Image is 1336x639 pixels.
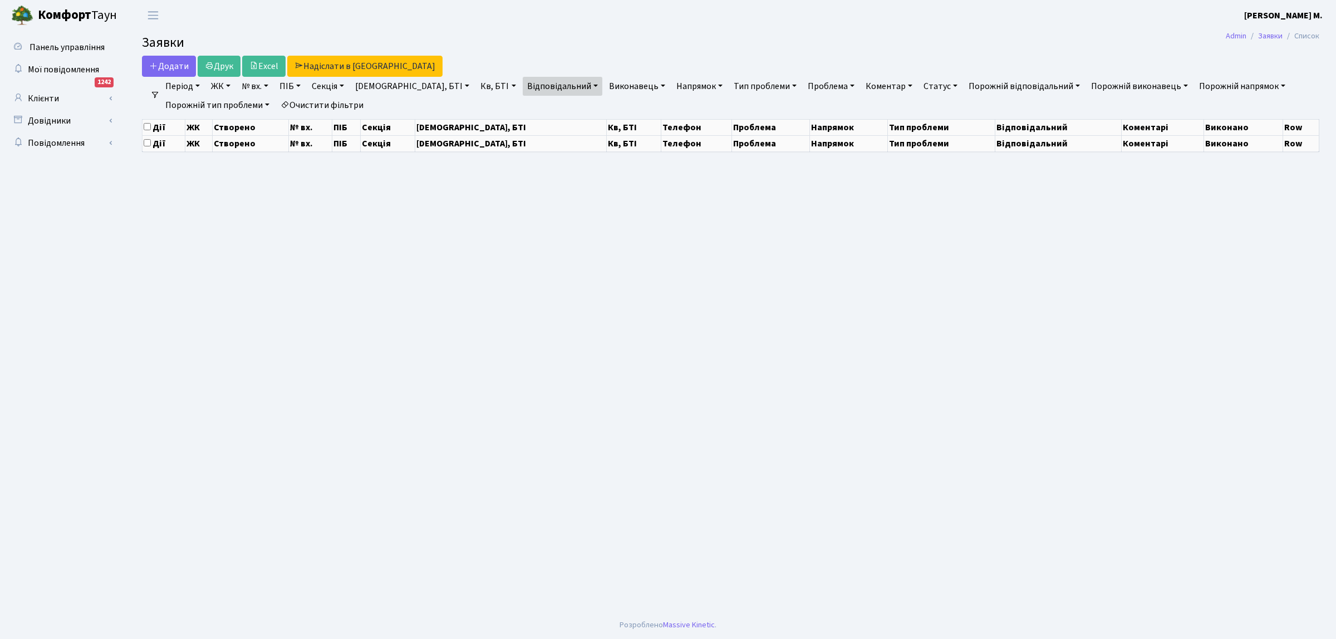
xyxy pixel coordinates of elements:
a: Секція [307,77,348,96]
th: Коментарі [1122,135,1204,151]
a: Порожній виконавець [1087,77,1192,96]
a: Виконавець [605,77,670,96]
a: ПІБ [275,77,305,96]
th: Напрямок [810,119,888,135]
th: № вх. [288,135,332,151]
th: Проблема [732,135,810,151]
span: Заявки [142,33,184,52]
a: Надіслати в [GEOGRAPHIC_DATA] [287,56,443,77]
span: Мої повідомлення [28,63,99,76]
th: ЖК [185,119,212,135]
b: Комфорт [38,6,91,24]
th: Коментарі [1122,119,1204,135]
div: Розроблено . [620,619,716,631]
th: Проблема [732,119,810,135]
th: № вх. [288,119,332,135]
a: Massive Kinetic [663,619,715,631]
a: [DEMOGRAPHIC_DATA], БТІ [351,77,474,96]
th: Дії [143,119,185,135]
th: ПІБ [332,135,361,151]
a: Період [161,77,204,96]
a: [PERSON_NAME] М. [1244,9,1323,22]
a: Статус [919,77,962,96]
th: Тип проблеми [888,135,995,151]
a: Тип проблеми [729,77,801,96]
th: Row [1283,119,1319,135]
a: Довідники [6,110,117,132]
span: Таун [38,6,117,25]
span: Панель управління [30,41,105,53]
th: ПІБ [332,119,361,135]
th: Відповідальний [995,119,1122,135]
a: Проблема [803,77,859,96]
th: Секція [361,119,415,135]
th: Телефон [661,119,732,135]
a: Admin [1226,30,1246,42]
th: Напрямок [810,135,888,151]
a: Порожній тип проблеми [161,96,274,115]
th: Row [1283,135,1319,151]
a: Порожній відповідальний [964,77,1084,96]
a: Заявки [1258,30,1283,42]
a: Очистити фільтри [276,96,368,115]
a: Кв, БТІ [476,77,520,96]
th: Телефон [661,135,732,151]
th: Виконано [1204,135,1283,151]
th: Відповідальний [995,135,1122,151]
a: № вх. [237,77,273,96]
button: Переключити навігацію [139,6,167,24]
a: Excel [242,56,286,77]
a: Повідомлення [6,132,117,154]
a: Відповідальний [523,77,602,96]
a: Мої повідомлення1242 [6,58,117,81]
a: Клієнти [6,87,117,110]
th: [DEMOGRAPHIC_DATA], БТІ [415,135,607,151]
a: Напрямок [672,77,727,96]
th: Кв, БТІ [607,119,661,135]
nav: breadcrumb [1209,24,1336,48]
a: Порожній напрямок [1195,77,1290,96]
th: Дії [143,135,185,151]
a: Додати [142,56,196,77]
li: Список [1283,30,1319,42]
th: Кв, БТІ [607,135,661,151]
th: Створено [213,135,288,151]
a: Коментар [861,77,917,96]
a: Панель управління [6,36,117,58]
th: Виконано [1204,119,1283,135]
th: Створено [213,119,288,135]
th: [DEMOGRAPHIC_DATA], БТІ [415,119,607,135]
div: 1242 [95,77,114,87]
img: logo.png [11,4,33,27]
a: Друк [198,56,240,77]
th: Секція [361,135,415,151]
th: ЖК [185,135,212,151]
span: Додати [149,60,189,72]
a: ЖК [207,77,235,96]
th: Тип проблеми [888,119,995,135]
